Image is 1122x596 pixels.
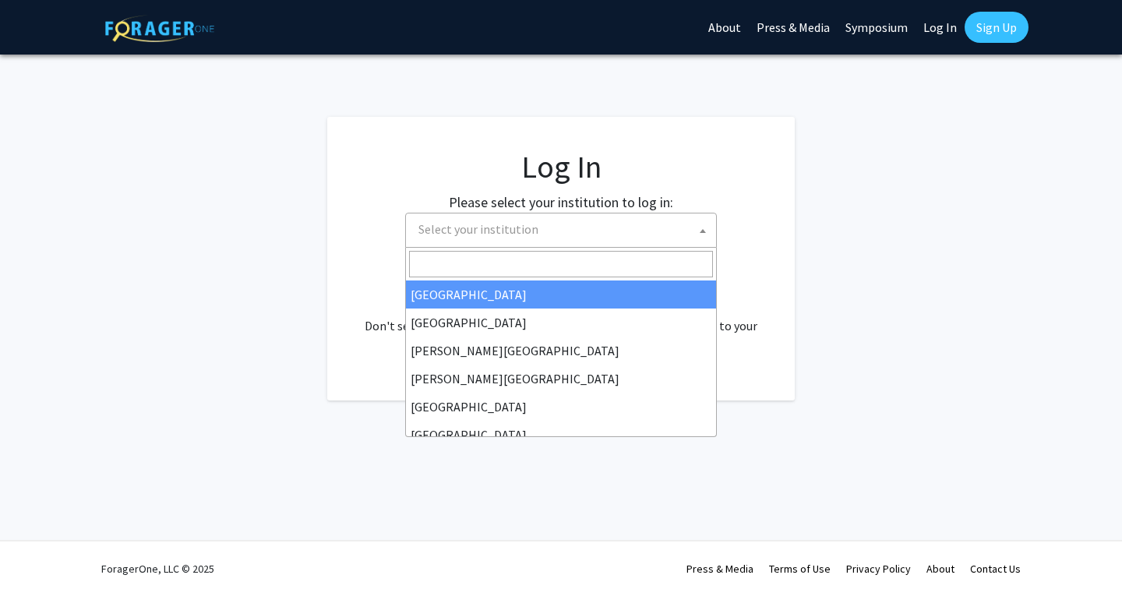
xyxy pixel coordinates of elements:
[406,421,716,449] li: [GEOGRAPHIC_DATA]
[418,221,538,237] span: Select your institution
[406,337,716,365] li: [PERSON_NAME][GEOGRAPHIC_DATA]
[101,541,214,596] div: ForagerOne, LLC © 2025
[358,279,764,354] div: No account? . Don't see your institution? about bringing ForagerOne to your institution.
[409,251,713,277] input: Search
[12,526,66,584] iframe: Chat
[965,12,1028,43] a: Sign Up
[358,148,764,185] h1: Log In
[449,192,673,213] label: Please select your institution to log in:
[406,309,716,337] li: [GEOGRAPHIC_DATA]
[406,280,716,309] li: [GEOGRAPHIC_DATA]
[405,213,717,248] span: Select your institution
[686,562,753,576] a: Press & Media
[846,562,911,576] a: Privacy Policy
[406,365,716,393] li: [PERSON_NAME][GEOGRAPHIC_DATA]
[926,562,954,576] a: About
[769,562,831,576] a: Terms of Use
[406,393,716,421] li: [GEOGRAPHIC_DATA]
[412,213,716,245] span: Select your institution
[105,15,214,42] img: ForagerOne Logo
[970,562,1021,576] a: Contact Us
